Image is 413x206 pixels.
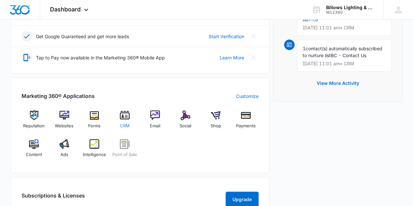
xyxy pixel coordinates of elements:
p: [DATE] 11:01 am • CRM [303,61,386,66]
a: Intelligence [82,139,107,163]
a: Shop [203,110,228,134]
span: Payments [236,123,256,129]
p: Get Google Guaranteed and get more leads [36,33,129,40]
a: Email [143,110,168,134]
span: Point of Sale [112,151,137,158]
span: Ads [60,151,68,158]
div: account name [326,5,374,10]
span: Websites [55,123,73,129]
span: Email [150,123,160,129]
a: CRM [112,110,137,134]
p: [DATE] 11:01 am • CRM [303,25,386,30]
a: Start Verification [209,33,244,40]
h2: Marketing 360® Applications [22,92,95,100]
button: Close [248,31,259,41]
div: account id [326,10,374,15]
span: Intelligence [83,151,106,158]
a: Social [173,110,198,134]
span: Shop [210,123,221,129]
span: CRM [120,123,130,129]
span: 1 [303,46,306,51]
span: Content [26,151,42,158]
a: Content [22,139,47,163]
a: Websites [52,110,77,134]
a: Learn More [220,54,244,61]
span: BC - Contact Us [331,53,366,58]
a: Point of Sale [112,139,137,163]
h2: Subscriptions & Licenses [22,192,85,205]
span: Dashboard [50,6,81,13]
a: Forms [82,110,107,134]
button: View More Activity [310,75,366,91]
p: Tap to Pay now available in the Marketing 360® Mobile App [36,54,165,61]
a: Reputation [22,110,47,134]
a: Payments [233,110,259,134]
span: Social [180,123,191,129]
a: Ads [52,139,77,163]
span: Forms [88,123,101,129]
span: contact(s) automatically subscribed to nurture list [303,46,382,58]
a: Customize [236,93,259,100]
button: Close [248,52,259,63]
span: Reputation [23,123,45,129]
